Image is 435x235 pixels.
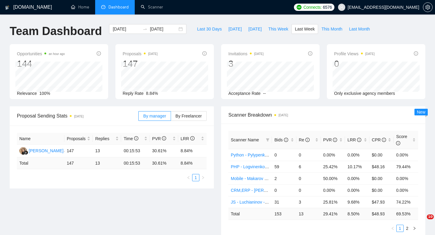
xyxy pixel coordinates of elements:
[228,50,264,57] span: Invitations
[404,225,411,232] a: 2
[113,26,140,32] input: Start date
[93,145,121,157] td: 13
[396,225,404,232] li: 1
[124,136,138,141] span: Time
[369,172,394,184] td: $0.00
[394,149,418,161] td: 0.00%
[391,227,395,230] span: left
[150,157,178,169] td: 30.61 %
[192,174,199,181] li: 1
[93,157,121,169] td: 13
[121,157,150,169] td: 00:15:53
[334,58,375,69] div: 0
[357,138,361,142] span: info-circle
[272,161,296,172] td: 59
[181,136,195,141] span: LRR
[323,137,337,142] span: PVR
[321,161,345,172] td: 25.42%
[297,5,301,10] img: upwork-logo.png
[146,91,158,96] span: 8.84%
[272,184,296,196] td: 0
[321,184,345,196] td: 0.00%
[231,164,282,169] a: PHP - Logvinenko - Project
[39,91,50,96] span: 100%
[265,24,292,34] button: This Week
[101,5,105,9] span: dashboard
[141,5,163,10] a: searchScanner
[67,135,86,142] span: Proposals
[178,145,207,157] td: 8.84%
[346,24,373,34] button: Last Month
[228,58,264,69] div: 3
[396,134,407,146] span: Score
[123,58,158,69] div: 147
[228,26,242,32] span: [DATE]
[231,176,280,181] a: Mobile - Makarov - Project
[201,176,205,179] span: right
[272,196,296,208] td: 31
[321,196,345,208] td: 25.81%
[199,174,207,181] li: Next Page
[345,208,369,220] td: 8.50 %
[305,138,310,142] span: info-circle
[108,5,129,10] span: Dashboard
[321,172,345,184] td: 50.00%
[29,147,63,154] div: [PERSON_NAME]
[369,161,394,172] td: $48.16
[178,157,207,169] td: 8.84 %
[321,208,345,220] td: 29.41 %
[411,225,418,232] button: right
[345,172,369,184] td: 0.00%
[299,137,310,142] span: Re
[308,51,312,56] span: info-circle
[340,5,344,9] span: user
[190,136,195,140] span: info-circle
[397,225,403,232] a: 1
[396,141,400,145] span: info-circle
[296,208,321,220] td: 13
[95,135,114,142] span: Replies
[202,51,207,56] span: info-circle
[333,138,337,142] span: info-circle
[194,24,225,34] button: Last 30 Days
[185,174,192,181] li: Previous Page
[423,5,433,10] a: setting
[372,137,386,142] span: CPR
[349,26,370,32] span: Last Month
[64,145,93,157] td: 147
[266,138,269,142] span: filter
[272,172,296,184] td: 2
[296,161,321,172] td: 6
[284,138,288,142] span: info-circle
[394,184,418,196] td: 0.00%
[17,112,138,120] span: Proposal Sending Stats
[231,137,259,142] span: Scanner Name
[245,24,265,34] button: [DATE]
[17,91,37,96] span: Relevance
[321,26,342,32] span: This Month
[345,149,369,161] td: 0.00%
[74,115,83,118] time: [DATE]
[296,149,321,161] td: 0
[192,174,199,181] a: 1
[187,176,190,179] span: left
[265,135,271,144] span: filter
[318,24,346,34] button: This Month
[365,52,375,56] time: [DATE]
[143,114,166,118] span: By manager
[248,26,262,32] span: [DATE]
[394,196,418,208] td: 74.22%
[148,52,157,56] time: [DATE]
[272,208,296,220] td: 153
[414,51,418,56] span: info-circle
[369,196,394,208] td: $47.93
[334,91,395,96] span: Only exclusive agency members
[123,91,143,96] span: Reply Rate
[150,145,178,157] td: 30.61%
[263,91,266,96] span: --
[279,114,288,117] time: [DATE]
[254,52,263,56] time: [DATE]
[423,5,432,10] span: setting
[19,148,63,153] a: KY[PERSON_NAME]
[17,58,65,69] div: 144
